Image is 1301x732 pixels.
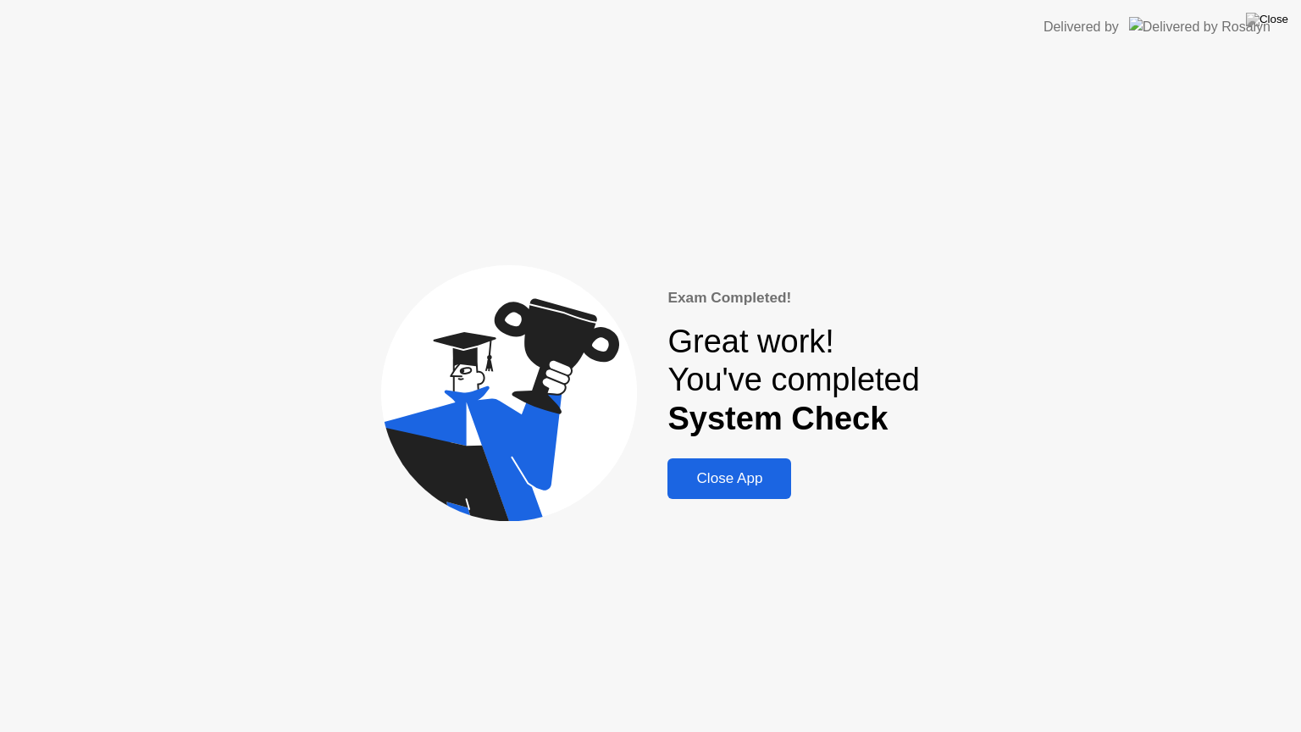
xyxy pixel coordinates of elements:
[1129,17,1271,36] img: Delivered by Rosalyn
[673,470,786,487] div: Close App
[667,323,919,439] div: Great work! You've completed
[1246,13,1288,26] img: Close
[667,458,791,499] button: Close App
[667,287,919,309] div: Exam Completed!
[1044,17,1119,37] div: Delivered by
[667,401,888,436] b: System Check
